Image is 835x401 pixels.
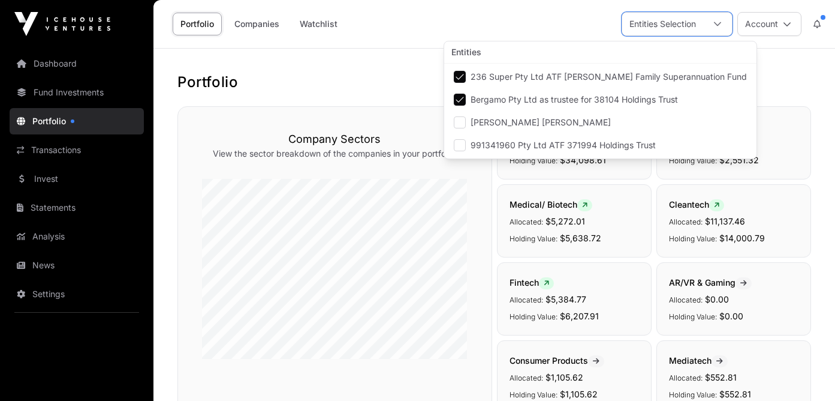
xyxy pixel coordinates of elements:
[705,216,745,226] span: $11,137.46
[510,217,543,226] span: Allocated:
[510,355,604,366] span: Consumer Products
[560,233,601,243] span: $5,638.72
[719,233,765,243] span: $14,000.79
[545,216,585,226] span: $5,272.01
[10,223,144,250] a: Analysis
[471,95,678,104] span: Bergamo Pty Ltd as trustee for 38104 Holdings Trust
[510,390,557,399] span: Holding Value:
[10,137,144,163] a: Transactions
[622,13,703,35] div: Entities Selection
[10,281,144,307] a: Settings
[447,134,754,156] li: 991341960 Pty Ltd ATF 371994 Holdings Trust
[669,217,703,226] span: Allocated:
[444,64,756,158] ul: Option List
[471,73,747,81] span: 236 Super Pty Ltd ATF [PERSON_NAME] Family Superannuation Fund
[560,389,598,399] span: $1,105.62
[10,252,144,279] a: News
[775,343,835,401] iframe: Chat Widget
[173,13,222,35] a: Portfolio
[669,312,717,321] span: Holding Value:
[545,294,586,304] span: $5,384.77
[510,234,557,243] span: Holding Value:
[705,294,729,304] span: $0.00
[447,89,754,110] li: Bergamo Pty Ltd as trustee for 38104 Holdings Trust
[719,389,751,399] span: $552.81
[669,390,717,399] span: Holding Value:
[719,155,759,165] span: $2,551.32
[10,50,144,77] a: Dashboard
[669,234,717,243] span: Holding Value:
[471,118,611,127] span: [PERSON_NAME] [PERSON_NAME]
[510,295,543,304] span: Allocated:
[10,194,144,221] a: Statements
[669,199,724,210] span: Cleantech
[14,12,110,36] img: Icehouse Ventures Logo
[510,373,543,382] span: Allocated:
[202,148,468,160] p: View the sector breakdown of the companies in your portfolio.
[669,156,717,165] span: Holding Value:
[10,79,144,106] a: Fund Investments
[510,199,592,210] span: Medical/ Biotech
[719,311,743,321] span: $0.00
[737,12,801,36] button: Account
[510,156,557,165] span: Holding Value:
[669,355,728,366] span: Mediatech
[10,166,144,192] a: Invest
[705,372,737,382] span: $552.81
[202,131,468,148] h3: Company Sectors
[444,41,756,64] div: Entities
[447,112,754,133] li: Jack William Richardson
[510,312,557,321] span: Holding Value:
[177,73,811,92] h1: Portfolio
[560,155,606,165] span: $34,098.61
[10,108,144,134] a: Portfolio
[510,277,554,288] span: Fintech
[669,295,703,304] span: Allocated:
[227,13,287,35] a: Companies
[292,13,345,35] a: Watchlist
[669,373,703,382] span: Allocated:
[545,372,583,382] span: $1,105.62
[560,311,599,321] span: $6,207.91
[447,66,754,88] li: 236 Super Pty Ltd ATF Richardson Family Superannuation Fund
[669,277,752,288] span: AR/VR & Gaming
[471,141,656,149] span: 991341960 Pty Ltd ATF 371994 Holdings Trust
